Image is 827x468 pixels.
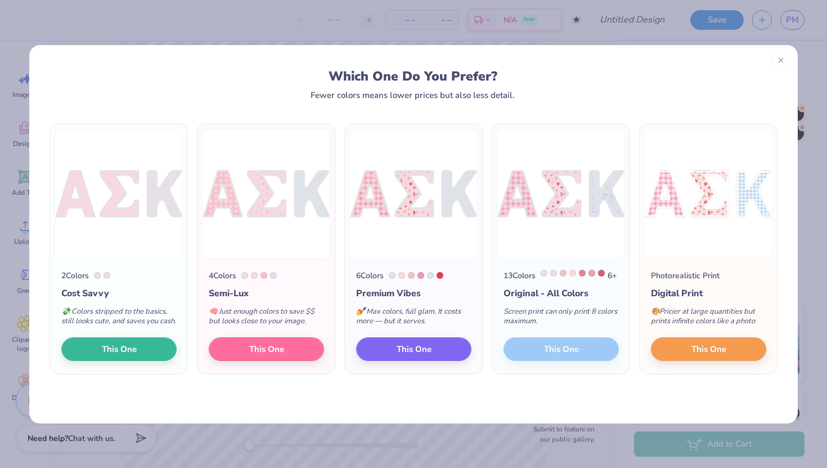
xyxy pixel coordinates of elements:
[497,130,625,258] img: 13 color option
[408,272,415,279] div: 699 C
[504,287,619,300] div: Original - All Colors
[437,272,443,279] div: 710 C
[270,272,277,279] div: 656 C
[644,130,772,258] img: Photorealistic preview
[651,337,766,361] button: This One
[691,342,726,355] span: This One
[651,270,720,282] div: Photorealistic Print
[398,272,405,279] div: 705 C
[504,300,619,337] div: Screen print can only print 8 colors maximum.
[209,337,324,361] button: This One
[569,270,576,277] div: 705 C
[588,270,595,277] div: 494 C
[541,270,547,277] div: 663 C
[651,300,766,337] div: Pricier at large quantities but prints infinite colors like a photo
[202,130,330,258] img: 4 color option
[389,272,395,279] div: 663 C
[241,272,248,279] div: 663 C
[356,306,365,317] span: 💅
[61,300,177,337] div: Colors stripped to the basics, still looks cute, and saves you cash.
[55,130,183,258] img: 2 color option
[349,130,478,258] img: 6 color option
[94,272,101,279] div: 663 C
[60,69,766,84] div: Which One Do You Prefer?
[61,337,177,361] button: This One
[104,272,110,279] div: 705 C
[209,300,324,337] div: Just enough colors to save $$ but looks close to your image.
[260,272,267,279] div: 699 C
[598,270,605,277] div: 702 C
[356,270,384,282] div: 6 Colors
[356,287,471,300] div: Premium Vibes
[504,270,536,282] div: 13 Colors
[579,270,586,277] div: 493 C
[397,342,432,355] span: This One
[311,91,515,100] div: Fewer colors means lower prices but also less detail.
[251,272,258,279] div: 705 C
[356,300,471,337] div: Max colors, full glam. It costs more — but it serves.
[209,306,218,317] span: 🧠
[209,287,324,300] div: Semi-Lux
[61,306,70,317] span: 💸
[102,342,137,355] span: This One
[550,270,557,277] div: 7436 C
[651,287,766,300] div: Digital Print
[356,337,471,361] button: This One
[651,306,660,317] span: 🎨
[417,272,424,279] div: 197 C
[61,287,177,300] div: Cost Savvy
[209,270,236,282] div: 4 Colors
[427,272,434,279] div: 656 C
[541,270,617,282] div: 6 +
[560,270,567,277] div: 699 C
[61,270,89,282] div: 2 Colors
[249,342,284,355] span: This One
